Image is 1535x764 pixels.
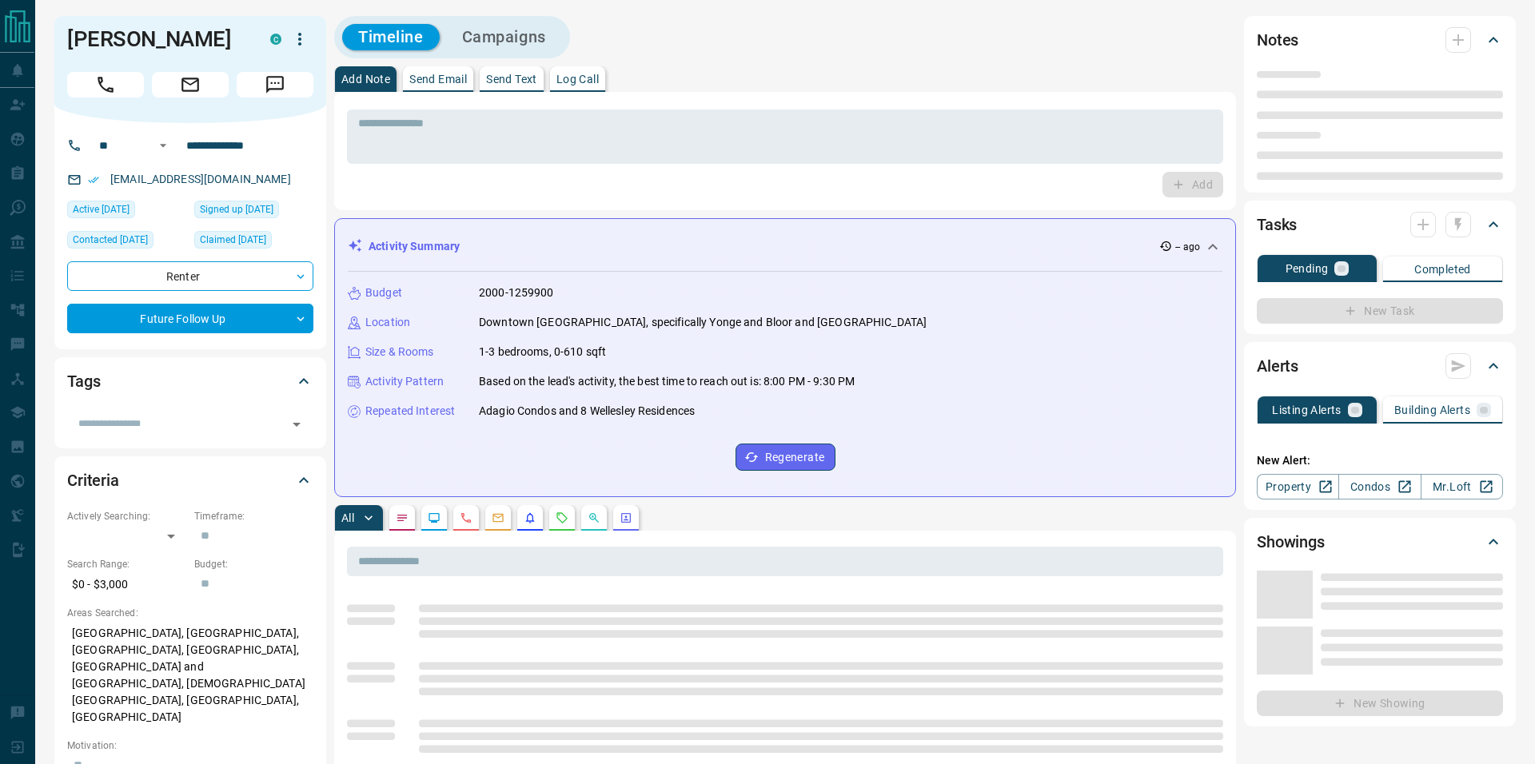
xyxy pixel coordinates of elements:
button: Regenerate [736,444,835,471]
span: Message [237,72,313,97]
p: Based on the lead's activity, the best time to reach out is: 8:00 PM - 9:30 PM [479,373,855,390]
p: -- ago [1175,240,1200,254]
p: Downtown [GEOGRAPHIC_DATA], specifically Yonge and Bloor and [GEOGRAPHIC_DATA] [479,314,927,331]
p: Actively Searching: [67,509,186,523]
p: Pending [1286,263,1329,274]
h2: Alerts [1257,353,1298,379]
div: Tasks [1257,205,1503,244]
p: Repeated Interest [365,403,455,420]
p: Add Note [341,74,390,85]
button: Campaigns [446,24,562,50]
p: Location [365,314,410,331]
span: Email [152,72,229,97]
p: Areas Searched: [67,606,313,620]
a: Mr.Loft [1421,474,1503,499]
a: [EMAIL_ADDRESS][DOMAIN_NAME] [110,173,291,185]
svg: Requests [556,511,568,524]
svg: Calls [460,511,472,524]
svg: Agent Actions [620,511,632,524]
svg: Listing Alerts [524,511,536,524]
div: Showings [1257,523,1503,561]
div: condos.ca [270,34,281,45]
span: Claimed [DATE] [200,232,266,248]
span: Call [67,72,144,97]
svg: Lead Browsing Activity [428,511,441,524]
p: Send Email [409,74,467,85]
h2: Showings [1257,529,1325,555]
div: Tue Jul 29 2025 [67,201,186,223]
p: Timeframe: [194,509,313,523]
p: Budget: [194,557,313,571]
a: Condos [1338,474,1421,499]
div: Alerts [1257,347,1503,385]
svg: Emails [492,511,504,524]
h2: Tags [67,368,100,394]
p: 1-3 bedrooms, 0-610 sqft [479,344,606,360]
div: Notes [1257,21,1503,59]
p: Activity Summary [369,238,460,255]
p: 2000-1259900 [479,285,554,301]
div: Criteria [67,461,313,499]
svg: Opportunities [588,511,600,524]
div: Activity Summary-- ago [348,232,1222,261]
button: Open [285,413,308,436]
p: Size & Rooms [365,344,434,360]
button: Open [153,136,173,155]
p: Adagio Condos and 8 Wellesley Residences [479,403,695,420]
div: Fri Mar 07 2025 [194,231,313,253]
span: Contacted [DATE] [73,232,148,248]
p: [GEOGRAPHIC_DATA], [GEOGRAPHIC_DATA], [GEOGRAPHIC_DATA], [GEOGRAPHIC_DATA], [GEOGRAPHIC_DATA] and... [67,620,313,730]
span: Signed up [DATE] [200,201,273,217]
p: Activity Pattern [365,373,444,390]
h1: [PERSON_NAME] [67,26,246,52]
p: Completed [1414,264,1471,275]
p: Log Call [556,74,599,85]
div: Wed Aug 20 2025 [67,231,186,253]
h2: Notes [1257,27,1298,53]
span: Active [DATE] [73,201,130,217]
div: Future Follow Up [67,304,313,333]
p: Budget [365,285,402,301]
p: Send Text [486,74,537,85]
p: Building Alerts [1394,404,1470,416]
a: Property [1257,474,1339,499]
p: $0 - $3,000 [67,571,186,598]
div: Renter [67,261,313,291]
p: All [341,512,354,523]
div: Wed Apr 12 2023 [194,201,313,223]
button: Timeline [342,24,440,50]
p: New Alert: [1257,452,1503,469]
div: Tags [67,362,313,400]
h2: Criteria [67,468,119,493]
h2: Tasks [1257,212,1297,237]
p: Motivation: [67,738,313,753]
p: Search Range: [67,557,186,571]
p: Listing Alerts [1272,404,1342,416]
svg: Email Verified [88,174,99,185]
svg: Notes [396,511,409,524]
